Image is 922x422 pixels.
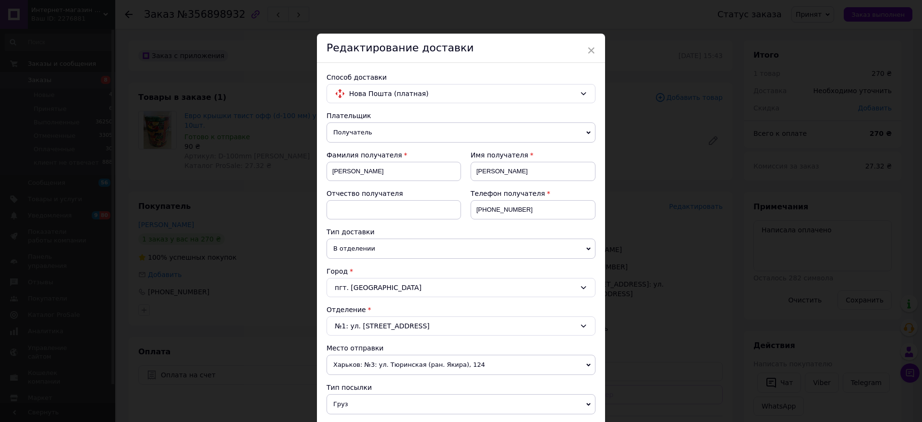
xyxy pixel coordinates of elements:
[471,200,595,219] input: +380
[327,344,384,352] span: Место отправки
[327,151,402,159] span: Фамилия получателя
[327,394,595,414] span: Груз
[327,112,371,120] span: Плательщик
[327,305,595,314] div: Отделение
[327,190,403,197] span: Отчество получателя
[327,72,595,82] div: Способ доставки
[327,122,595,143] span: Получатель
[327,239,595,259] span: В отделении
[471,190,545,197] span: Телефон получателя
[317,34,605,63] div: Редактирование доставки
[471,151,528,159] span: Имя получателя
[587,42,595,59] span: ×
[349,88,576,99] span: Нова Пошта (платная)
[327,228,375,236] span: Тип доставки
[327,384,372,391] span: Тип посылки
[327,316,595,336] div: №1: ул. [STREET_ADDRESS]
[327,355,595,375] span: Харьков: №3: ул. Тюринская (ран. Якира), 124
[327,266,595,276] div: Город
[327,278,595,297] div: пгт. [GEOGRAPHIC_DATA]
